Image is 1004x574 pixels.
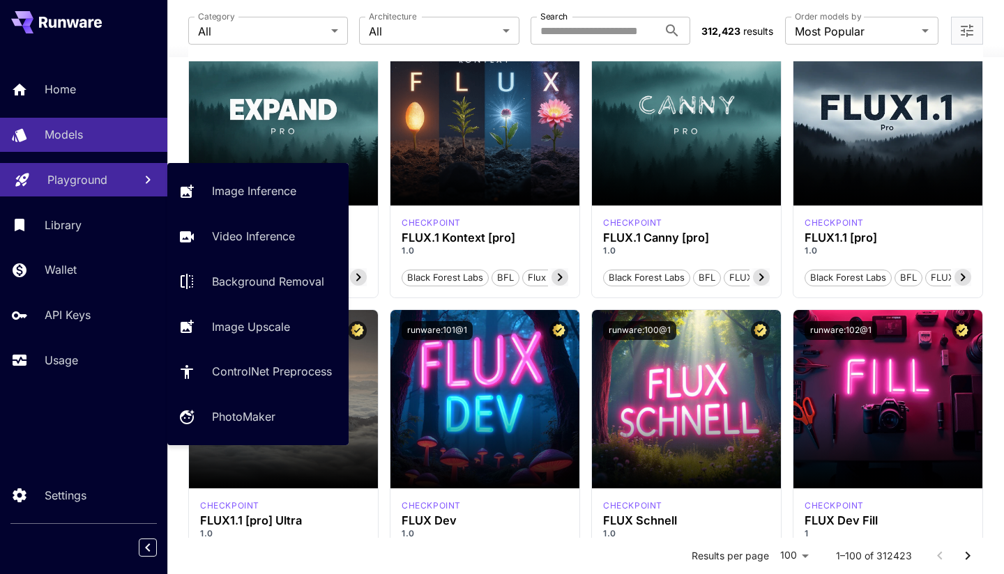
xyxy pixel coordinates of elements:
p: Settings [45,487,86,504]
span: FLUX.1 Canny [pro] [724,271,819,285]
div: FLUX.1 D [805,499,864,512]
button: Certified Model – Vetted for best performance and includes a commercial license. [751,321,770,340]
p: ControlNet Preprocess [212,363,332,380]
button: runware:100@1 [603,321,676,340]
button: Open more filters [959,22,975,40]
span: 312,423 [701,25,740,37]
h3: FLUX Dev Fill [805,514,971,527]
h3: FLUX.1 Canny [pro] [603,231,770,245]
span: Black Forest Labs [805,271,891,285]
p: Wallet [45,261,77,278]
h3: FLUX1.1 [pro] [805,231,971,245]
button: Certified Model – Vetted for best performance and includes a commercial license. [348,321,367,340]
p: Models [45,126,83,143]
p: API Keys [45,307,91,323]
button: runware:102@1 [805,321,877,340]
a: Image Upscale [167,309,349,343]
p: Playground [47,171,107,188]
span: Flux Kontext [523,271,586,285]
label: Search [540,10,568,22]
span: BFL [694,271,720,285]
a: PhotoMaker [167,400,349,434]
p: checkpoint [805,217,864,229]
span: Black Forest Labs [604,271,690,285]
button: Collapse sidebar [139,538,157,557]
p: Background Removal [212,273,324,290]
p: 1.0 [603,527,770,540]
button: Certified Model – Vetted for best performance and includes a commercial license. [952,321,971,340]
p: Image Upscale [212,318,290,335]
p: checkpoint [402,499,461,512]
a: Background Removal [167,265,349,299]
p: Home [45,81,76,98]
div: FLUX.1 Kontext [pro] [402,217,461,229]
button: Go to next page [954,542,982,570]
p: Usage [45,352,78,369]
div: fluxpro [603,217,662,229]
label: Category [198,10,235,22]
div: FLUX.1 D [402,499,461,512]
button: Certified Model – Vetted for best performance and includes a commercial license. [549,321,568,340]
span: All [198,23,326,40]
p: 1–100 of 312423 [836,549,912,563]
p: 1.0 [402,527,568,540]
h3: FLUX.1 Kontext [pro] [402,231,568,245]
p: Image Inference [212,183,296,199]
p: checkpoint [805,499,864,512]
a: Video Inference [167,219,349,254]
p: checkpoint [603,217,662,229]
div: fluxultra [200,499,259,512]
span: FLUX1.1 [pro] [926,271,993,285]
a: Image Inference [167,174,349,208]
h3: FLUX Dev [402,514,568,527]
p: 1 [805,527,971,540]
p: 1.0 [603,245,770,257]
p: Library [45,217,82,233]
p: 1.0 [402,245,568,257]
p: checkpoint [200,499,259,512]
span: BFL [492,271,519,285]
span: results [743,25,773,37]
span: Black Forest Labs [402,271,488,285]
p: Video Inference [212,228,295,245]
h3: FLUX Schnell [603,514,770,527]
span: All [369,23,496,40]
button: runware:101@1 [402,321,473,340]
div: fluxpro [805,217,864,229]
label: Architecture [369,10,416,22]
p: 1.0 [200,527,367,540]
a: ControlNet Preprocess [167,355,349,389]
div: Collapse sidebar [149,535,167,560]
h3: FLUX1.1 [pro] Ultra [200,514,367,527]
p: 1.0 [805,245,971,257]
span: BFL [895,271,922,285]
label: Order models by [795,10,861,22]
p: checkpoint [402,217,461,229]
p: PhotoMaker [212,408,275,425]
div: FLUX.1 S [603,499,662,512]
div: 100 [775,545,814,566]
p: Results per page [692,549,769,563]
span: Most Popular [795,23,916,40]
p: checkpoint [603,499,662,512]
